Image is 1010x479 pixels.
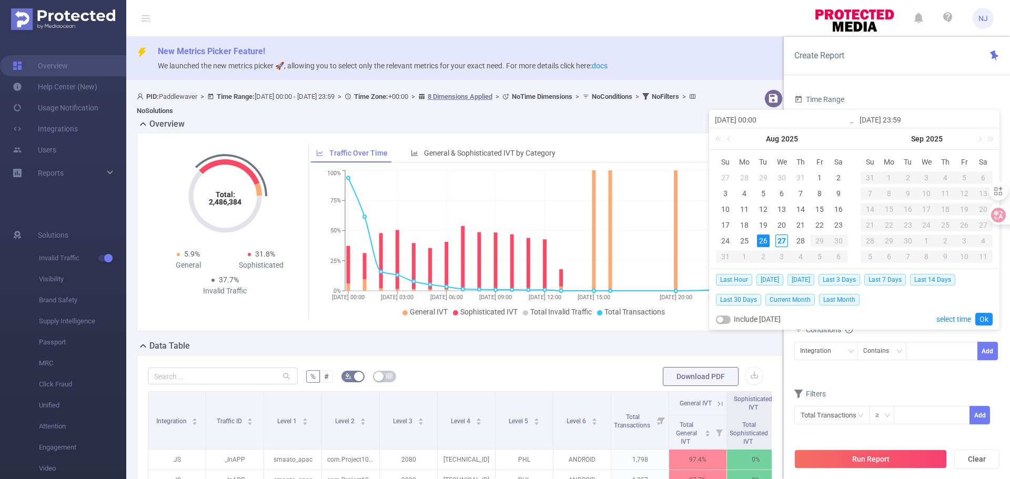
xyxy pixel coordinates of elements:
[969,406,990,424] button: Add
[719,203,732,216] div: 10
[39,458,126,479] span: Video
[428,93,492,100] u: 8 Dimensions Applied
[725,128,734,149] a: Previous month (PageUp)
[158,46,265,56] span: New Metrics Picker Feature!
[773,250,792,263] div: 3
[316,149,324,157] i: icon: line-chart
[512,93,572,100] b: No Time Dimensions
[955,201,974,217] td: September 19, 2025
[875,406,886,424] div: ≥
[713,128,727,149] a: Last year (Control + left)
[936,249,955,264] td: October 9, 2025
[430,294,462,301] tspan: [DATE] 06:00
[791,249,810,264] td: September 4, 2025
[829,154,848,170] th: Sat
[819,274,860,286] span: Last 3 Days
[898,219,917,231] div: 23
[829,249,848,264] td: September 6, 2025
[974,201,993,217] td: September 20, 2025
[719,171,732,184] div: 27
[880,233,898,249] td: September 29, 2025
[982,128,995,149] a: Next year (Control + right)
[810,154,829,170] th: Fri
[765,128,780,149] a: Aug
[861,170,880,186] td: August 31, 2025
[861,171,880,184] div: 31
[773,217,792,233] td: August 20, 2025
[754,250,773,263] div: 2
[11,8,115,30] img: Protected Media
[936,203,955,216] div: 18
[898,157,917,167] span: Tu
[898,154,917,170] th: Tue
[925,128,944,149] a: 2025
[936,170,955,186] td: September 4, 2025
[829,235,848,247] div: 30
[955,186,974,201] td: September 12, 2025
[13,76,97,97] a: Help Center (New)
[917,203,936,216] div: 17
[810,249,829,264] td: September 5, 2025
[936,171,955,184] div: 4
[860,114,994,126] input: End date
[810,201,829,217] td: August 15, 2025
[756,274,783,286] span: [DATE]
[148,368,298,384] input: Search...
[38,162,64,184] a: Reports
[791,250,810,263] div: 4
[679,93,689,100] span: >
[773,170,792,186] td: July 30, 2025
[791,233,810,249] td: August 28, 2025
[955,219,974,231] div: 26
[880,154,898,170] th: Mon
[386,373,392,379] i: icon: table
[829,201,848,217] td: August 16, 2025
[39,395,126,416] span: Unified
[917,170,936,186] td: September 3, 2025
[38,169,64,177] span: Reports
[880,219,898,231] div: 22
[408,93,418,100] span: >
[757,219,770,231] div: 19
[330,197,341,204] tspan: 75%
[327,170,341,177] tspan: 100%
[137,93,146,100] i: icon: user
[898,250,917,263] div: 7
[754,154,773,170] th: Tue
[775,203,788,216] div: 13
[917,187,936,200] div: 10
[910,274,955,286] span: Last 14 Days
[219,276,239,284] span: 37.7%
[38,225,68,246] span: Solutions
[813,187,826,200] div: 8
[861,217,880,233] td: September 21, 2025
[974,186,993,201] td: September 13, 2025
[329,149,388,157] span: Traffic Over Time
[861,187,880,200] div: 7
[977,342,998,360] button: Add
[936,217,955,233] td: September 25, 2025
[884,412,891,420] i: icon: down
[716,249,735,264] td: August 31, 2025
[719,235,732,247] div: 24
[880,201,898,217] td: September 15, 2025
[197,93,207,100] span: >
[334,288,341,294] tspan: 0%
[936,235,955,247] div: 2
[861,203,880,216] div: 14
[880,187,898,200] div: 8
[832,219,845,231] div: 23
[255,250,275,258] span: 31.8%
[137,47,147,58] i: icon: thunderbolt
[794,235,807,247] div: 28
[738,219,751,231] div: 18
[773,154,792,170] th: Wed
[39,311,126,332] span: Supply Intelligence
[794,50,844,60] span: Create Report
[188,286,261,297] div: Invalid Traffic
[479,294,512,301] tspan: [DATE] 09:00
[146,93,159,100] b: PID:
[936,157,955,167] span: Th
[936,233,955,249] td: October 2, 2025
[829,157,848,167] span: Sa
